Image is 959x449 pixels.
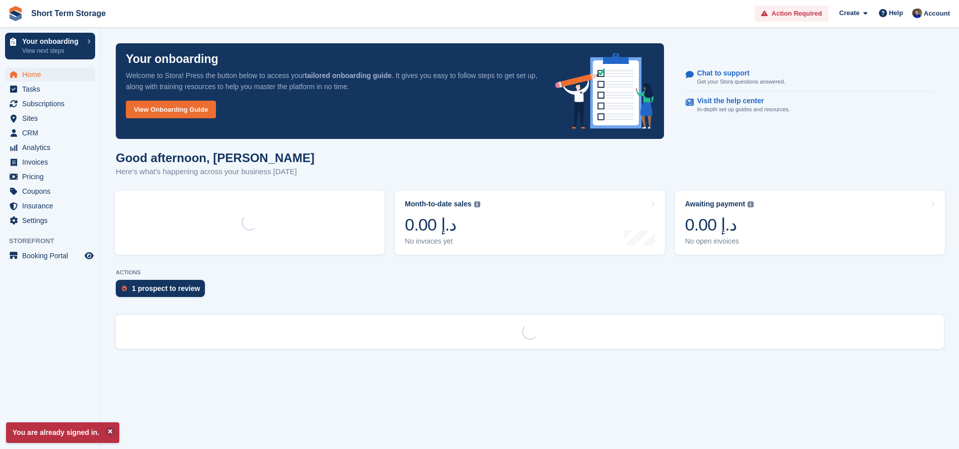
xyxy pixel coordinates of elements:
[22,46,82,55] p: View next steps
[8,6,23,21] img: stora-icon-8386f47178a22dfd0bd8f6a31ec36ba5ce8667c1dd55bd0f319d3a0aa187defe.svg
[697,97,782,105] p: Visit the help center
[22,126,83,140] span: CRM
[83,250,95,262] a: Preview store
[5,33,95,59] a: Your onboarding View next steps
[116,166,315,178] p: Here's what's happening across your business [DATE]
[22,111,83,125] span: Sites
[5,140,95,155] a: menu
[697,78,785,86] p: Get your Stora questions answered.
[22,155,83,169] span: Invoices
[22,38,82,45] p: Your onboarding
[22,184,83,198] span: Coupons
[126,70,539,92] p: Welcome to Stora! Press the button below to access your . It gives you easy to follow steps to ge...
[22,249,83,263] span: Booking Portal
[22,82,83,96] span: Tasks
[5,82,95,96] a: menu
[305,71,392,80] strong: tailored onboarding guide
[132,284,200,292] div: 1 prospect to review
[697,105,790,114] p: In-depth set up guides and resources.
[924,9,950,19] span: Account
[889,8,903,18] span: Help
[686,64,934,92] a: Chat to support Get your Stora questions answered.
[22,140,83,155] span: Analytics
[912,8,922,18] img: Salman Rahman
[22,199,83,213] span: Insurance
[5,184,95,198] a: menu
[5,97,95,111] a: menu
[5,199,95,213] a: menu
[405,200,471,208] div: Month-to-date sales
[5,126,95,140] a: menu
[395,191,665,255] a: Month-to-date sales 0.00 د.إ No invoices yet
[9,236,100,246] span: Storefront
[474,201,480,207] img: icon-info-grey-7440780725fd019a000dd9b08b2336e03edf1995a4989e88bcd33f0948082b44.svg
[839,8,859,18] span: Create
[27,5,110,22] a: Short Term Storage
[126,53,218,65] p: Your onboarding
[685,237,754,246] div: No open invoices
[122,285,127,291] img: prospect-51fa495bee0391a8d652442698ab0144808aea92771e9ea1ae160a38d050c398.svg
[116,269,944,276] p: ACTIONS
[22,97,83,111] span: Subscriptions
[405,237,480,246] div: No invoices yet
[685,200,746,208] div: Awaiting payment
[697,69,777,78] p: Chat to support
[116,280,210,302] a: 1 prospect to review
[5,67,95,82] a: menu
[685,214,754,235] div: 0.00 د.إ
[555,53,654,129] img: onboarding-info-6c161a55d2c0e0a8cae90662b2fe09162a5109e8cc188191df67fb4f79e88e88.svg
[755,6,829,22] a: Action Required
[22,213,83,228] span: Settings
[675,191,945,255] a: Awaiting payment 0.00 د.إ No open invoices
[686,92,934,119] a: Visit the help center In-depth set up guides and resources.
[5,155,95,169] a: menu
[5,249,95,263] a: menu
[5,111,95,125] a: menu
[22,170,83,184] span: Pricing
[6,422,119,443] p: You are already signed in.
[748,201,754,207] img: icon-info-grey-7440780725fd019a000dd9b08b2336e03edf1995a4989e88bcd33f0948082b44.svg
[22,67,83,82] span: Home
[772,9,822,19] span: Action Required
[126,101,216,118] a: View Onboarding Guide
[405,214,480,235] div: 0.00 د.إ
[5,213,95,228] a: menu
[116,151,315,165] h1: Good afternoon, [PERSON_NAME]
[5,170,95,184] a: menu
